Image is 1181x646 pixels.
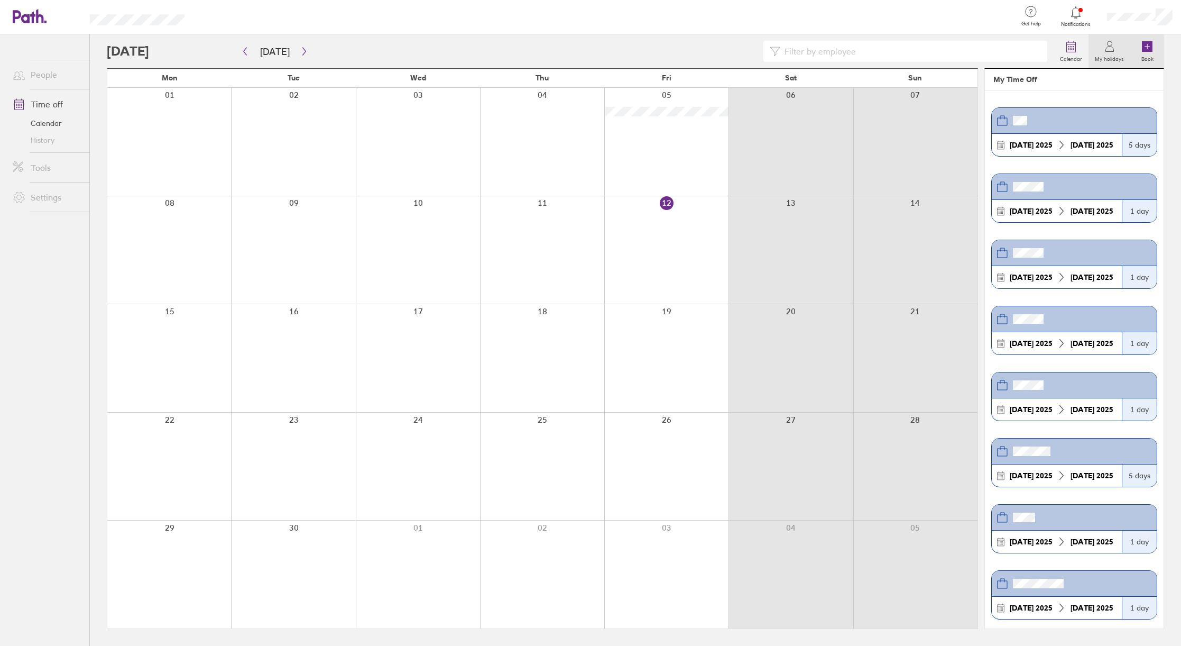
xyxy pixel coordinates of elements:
div: 2025 [1066,273,1118,281]
div: 1 day [1122,266,1157,288]
a: Notifications [1059,5,1093,28]
div: 2025 [1066,141,1118,149]
strong: [DATE] [1071,339,1094,348]
a: [DATE] 2025[DATE] 20251 day [991,570,1157,620]
div: 2025 [1066,207,1118,215]
a: My holidays [1088,34,1130,68]
div: 2025 [1066,405,1118,414]
div: 1 day [1122,332,1157,354]
strong: [DATE] [1010,272,1034,282]
div: 2025 [1066,339,1118,348]
a: [DATE] 2025[DATE] 20255 days [991,107,1157,157]
a: Book [1130,34,1164,68]
div: 2025 [1066,538,1118,546]
strong: [DATE] [1010,471,1034,480]
span: Sat [785,74,797,82]
a: Calendar [4,115,89,132]
strong: [DATE] [1071,537,1094,547]
div: 2025 [1005,405,1057,414]
div: 1 day [1122,597,1157,619]
a: Time off [4,94,89,115]
div: 2025 [1005,604,1057,612]
strong: [DATE] [1071,140,1094,150]
div: 2025 [1005,207,1057,215]
strong: [DATE] [1010,603,1034,613]
header: My Time Off [985,69,1164,90]
div: 2025 [1005,141,1057,149]
a: History [4,132,89,149]
a: Tools [4,157,89,178]
strong: [DATE] [1071,603,1094,613]
strong: [DATE] [1010,405,1034,414]
div: 5 days [1122,465,1157,487]
label: My holidays [1088,53,1130,62]
div: 2025 [1005,273,1057,281]
a: Calendar [1054,34,1088,68]
div: 5 days [1122,134,1157,156]
div: 1 day [1122,531,1157,553]
div: 2025 [1005,339,1057,348]
label: Book [1135,53,1160,62]
strong: [DATE] [1010,537,1034,547]
strong: [DATE] [1010,206,1034,216]
span: Tue [288,74,300,82]
a: [DATE] 2025[DATE] 20251 day [991,504,1157,553]
strong: [DATE] [1010,339,1034,348]
a: [DATE] 2025[DATE] 20255 days [991,438,1157,487]
input: Filter by employee [780,41,1041,61]
label: Calendar [1054,53,1088,62]
strong: [DATE] [1071,471,1094,480]
div: 2025 [1066,604,1118,612]
span: Thu [536,74,549,82]
span: Sun [908,74,922,82]
span: Notifications [1059,21,1093,28]
div: 2025 [1066,471,1118,480]
span: Mon [162,74,178,82]
a: People [4,64,89,85]
a: [DATE] 2025[DATE] 20251 day [991,240,1157,289]
div: 1 day [1122,200,1157,222]
span: Fri [662,74,671,82]
div: 1 day [1122,398,1157,421]
a: [DATE] 2025[DATE] 20251 day [991,306,1157,355]
div: 2025 [1005,538,1057,546]
a: [DATE] 2025[DATE] 20251 day [991,372,1157,421]
strong: [DATE] [1071,206,1094,216]
span: Wed [410,74,426,82]
strong: [DATE] [1071,272,1094,282]
a: Settings [4,187,89,208]
strong: [DATE] [1071,405,1094,414]
a: [DATE] 2025[DATE] 20251 day [991,174,1157,223]
span: Get help [1014,21,1048,27]
button: [DATE] [252,43,298,60]
div: 2025 [1005,471,1057,480]
strong: [DATE] [1010,140,1034,150]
